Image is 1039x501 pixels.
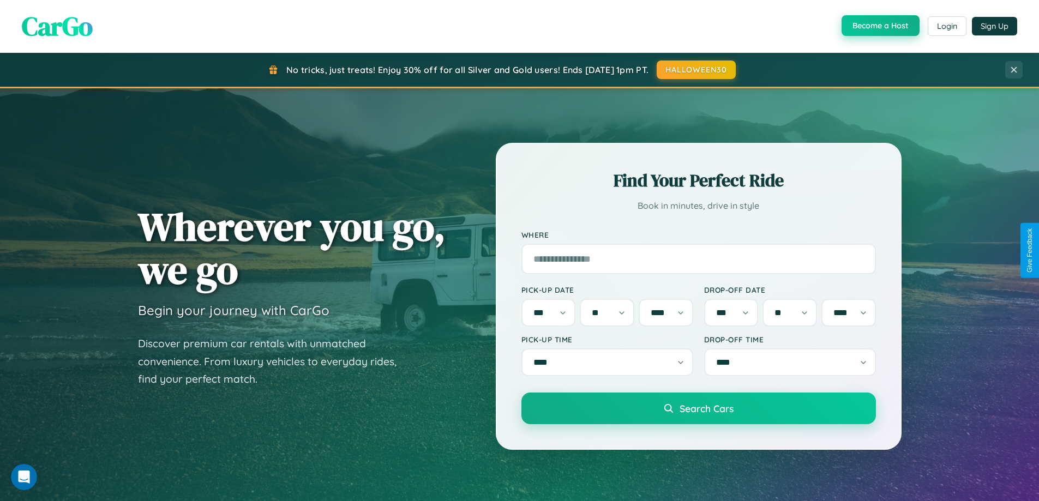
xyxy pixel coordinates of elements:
button: Become a Host [842,15,920,36]
label: Pick-up Time [521,335,693,344]
div: Give Feedback [1026,228,1034,273]
h3: Begin your journey with CarGo [138,302,329,318]
span: No tricks, just treats! Enjoy 30% off for all Silver and Gold users! Ends [DATE] 1pm PT. [286,64,648,75]
button: HALLOWEEN30 [657,61,736,79]
h1: Wherever you go, we go [138,205,446,291]
span: Search Cars [680,402,734,414]
h2: Find Your Perfect Ride [521,168,876,192]
label: Where [521,230,876,239]
span: CarGo [22,8,93,44]
label: Drop-off Time [704,335,876,344]
label: Pick-up Date [521,285,693,294]
button: Search Cars [521,393,876,424]
p: Book in minutes, drive in style [521,198,876,214]
label: Drop-off Date [704,285,876,294]
button: Sign Up [972,17,1017,35]
iframe: Intercom live chat [11,464,37,490]
p: Discover premium car rentals with unmatched convenience. From luxury vehicles to everyday rides, ... [138,335,411,388]
button: Login [928,16,966,36]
